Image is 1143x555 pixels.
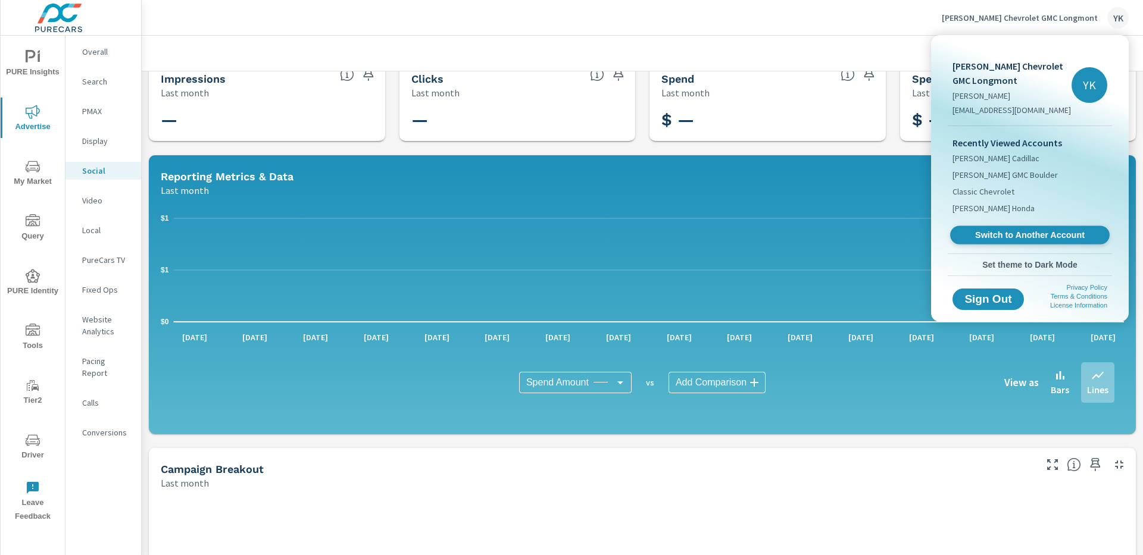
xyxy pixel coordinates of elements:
p: [EMAIL_ADDRESS][DOMAIN_NAME] [952,104,1072,116]
p: [PERSON_NAME] [952,90,1072,102]
span: [PERSON_NAME] Cadillac [952,152,1039,164]
button: Set theme to Dark Mode [948,254,1112,275]
p: Recently Viewed Accounts [952,136,1107,150]
a: Privacy Policy [1067,284,1107,291]
a: Terms & Conditions [1051,293,1107,300]
span: Set theme to Dark Mode [952,259,1107,270]
span: Sign Out [962,294,1014,305]
div: YK [1072,67,1107,103]
span: Classic Chevrolet [952,186,1014,197]
a: Switch to Another Account [950,226,1110,244]
button: Sign Out [952,289,1024,310]
p: [PERSON_NAME] Chevrolet GMC Longmont [952,59,1072,87]
span: Switch to Another Account [957,230,1103,241]
a: License Information [1050,302,1107,309]
span: [PERSON_NAME] GMC Boulder [952,169,1058,181]
span: [PERSON_NAME] Honda [952,202,1035,214]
